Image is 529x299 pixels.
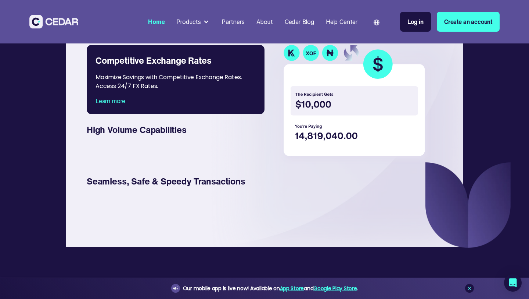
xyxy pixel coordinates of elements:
[87,175,256,188] div: Seamless, Safe & Speedy Transactions
[173,14,213,29] div: Products
[326,17,357,26] div: Help Center
[176,17,201,26] div: Products
[96,67,256,96] div: Maximize Savings with Competitive Exchange Rates. Access 24/7 FX Rates.
[96,54,256,67] div: Competitive Exchange Rates
[222,17,245,26] div: Partners
[285,17,314,26] div: Cedar Blog
[280,45,431,164] img: currency transaction
[96,96,256,105] div: Learn more
[173,285,179,291] img: announcement
[374,20,379,25] img: world icon
[504,274,522,292] div: Open Intercom Messenger
[253,14,276,30] a: About
[87,123,256,136] div: High Volume Capabilities
[407,17,424,26] div: Log in
[145,14,168,30] a: Home
[280,285,304,292] a: App Store
[400,12,431,32] a: Log in
[219,14,248,30] a: Partners
[323,14,360,30] a: Help Center
[148,17,165,26] div: Home
[183,284,358,293] div: Our mobile app is live now! Available on and .
[282,14,317,30] a: Cedar Blog
[256,17,273,26] div: About
[313,285,357,292] a: Google Play Store
[437,12,500,32] a: Create an account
